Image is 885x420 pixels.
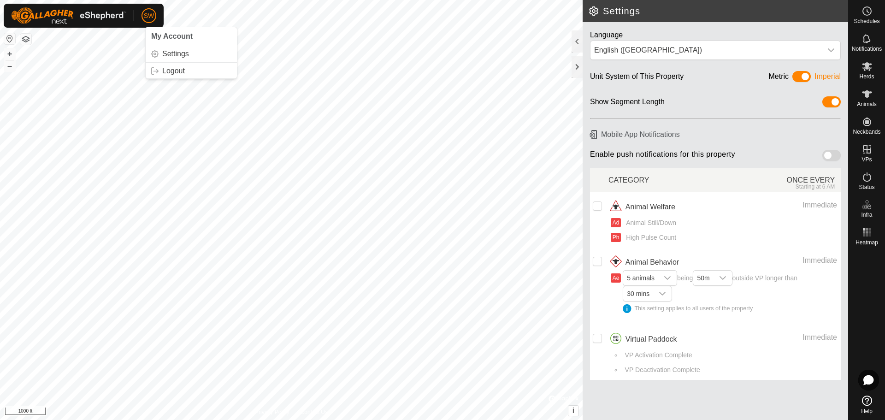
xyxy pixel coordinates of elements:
span: 5 animals [623,271,658,285]
img: Gallagher Logo [11,7,126,24]
h6: Mobile App Notifications [586,126,844,142]
span: Neckbands [853,129,880,135]
button: Ae [611,273,621,283]
span: Virtual Paddock [625,334,677,345]
span: Animal Welfare [625,201,675,213]
span: English (US) [590,41,822,59]
a: Privacy Policy [255,408,289,416]
button: Reset Map [4,33,15,44]
div: This setting applies to all users of the property [623,304,837,313]
div: dropdown trigger [714,271,732,285]
span: Settings [162,50,189,58]
a: Settings [146,47,237,61]
span: 30 mins [623,286,653,301]
div: Starting at 6 AM [725,183,835,190]
div: Show Segment Length [590,96,665,111]
div: ONCE EVERY [725,170,841,190]
h2: Settings [588,6,848,17]
div: English ([GEOGRAPHIC_DATA]) [594,45,818,56]
span: Herds [859,74,874,79]
span: My Account [151,32,193,40]
img: animal behavior icon [608,255,623,270]
span: VP Activation Complete [622,350,692,360]
span: Heatmap [855,240,878,245]
span: SW [144,11,154,21]
span: Logout [162,67,185,75]
span: Status [859,184,874,190]
button: Ph [611,233,621,242]
div: CATEGORY [608,170,725,190]
span: being outside VP longer than [623,274,837,313]
img: animal welfare icon [608,200,623,214]
span: Animal Behavior [625,257,679,268]
div: Unit System of This Property [590,71,684,85]
span: i [572,407,574,414]
div: dropdown trigger [822,41,840,59]
a: Logout [146,64,237,78]
span: Animals [857,101,877,107]
span: VPs [861,157,872,162]
button: i [568,406,578,416]
span: 50m [693,271,713,285]
div: Language [590,30,841,41]
span: Infra [861,212,872,218]
button: – [4,60,15,71]
div: Immediate [742,255,837,266]
div: dropdown trigger [653,286,672,301]
div: dropdown trigger [658,271,677,285]
span: Notifications [852,46,882,52]
span: Enable push notifications for this property [590,150,735,164]
div: Metric [769,71,789,85]
button: Ad [611,218,621,227]
span: High Pulse Count [623,233,676,243]
button: + [4,48,15,59]
button: Map Layers [20,34,31,45]
span: Animal Still/Down [623,218,676,228]
span: VP Deactivation Complete [622,365,700,375]
a: Contact Us [301,408,328,416]
span: Help [861,408,873,414]
div: Immediate [742,200,837,211]
span: Schedules [854,18,879,24]
div: Immediate [742,332,837,343]
img: virtual paddocks icon [608,332,623,347]
a: Help [849,392,885,418]
div: Imperial [814,71,841,85]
